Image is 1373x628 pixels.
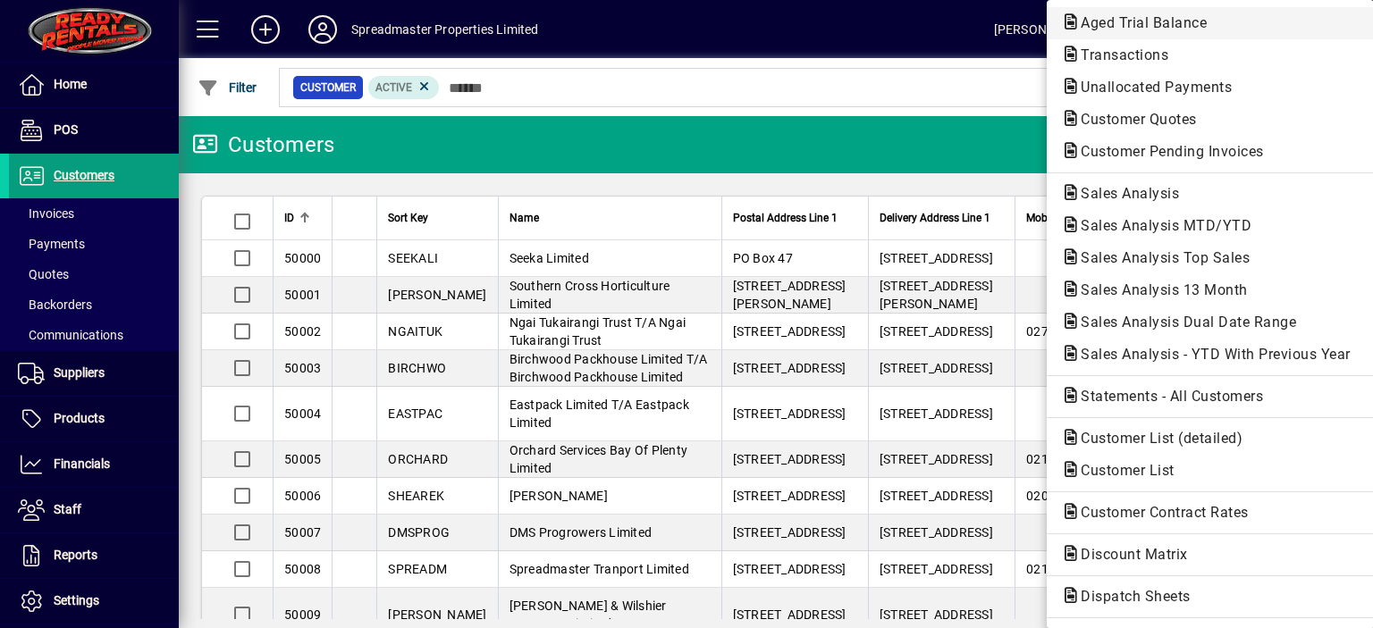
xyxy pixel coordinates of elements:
[1061,79,1241,96] span: Unallocated Payments
[1061,462,1183,479] span: Customer List
[1061,314,1305,331] span: Sales Analysis Dual Date Range
[1061,346,1360,363] span: Sales Analysis - YTD With Previous Year
[1061,143,1273,160] span: Customer Pending Invoices
[1061,46,1177,63] span: Transactions
[1061,249,1259,266] span: Sales Analysis Top Sales
[1061,217,1260,234] span: Sales Analysis MTD/YTD
[1061,546,1197,563] span: Discount Matrix
[1061,14,1216,31] span: Aged Trial Balance
[1061,281,1257,298] span: Sales Analysis 13 Month
[1061,588,1200,605] span: Dispatch Sheets
[1061,111,1206,128] span: Customer Quotes
[1061,185,1188,202] span: Sales Analysis
[1061,388,1272,405] span: Statements - All Customers
[1061,430,1251,447] span: Customer List (detailed)
[1061,504,1258,521] span: Customer Contract Rates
